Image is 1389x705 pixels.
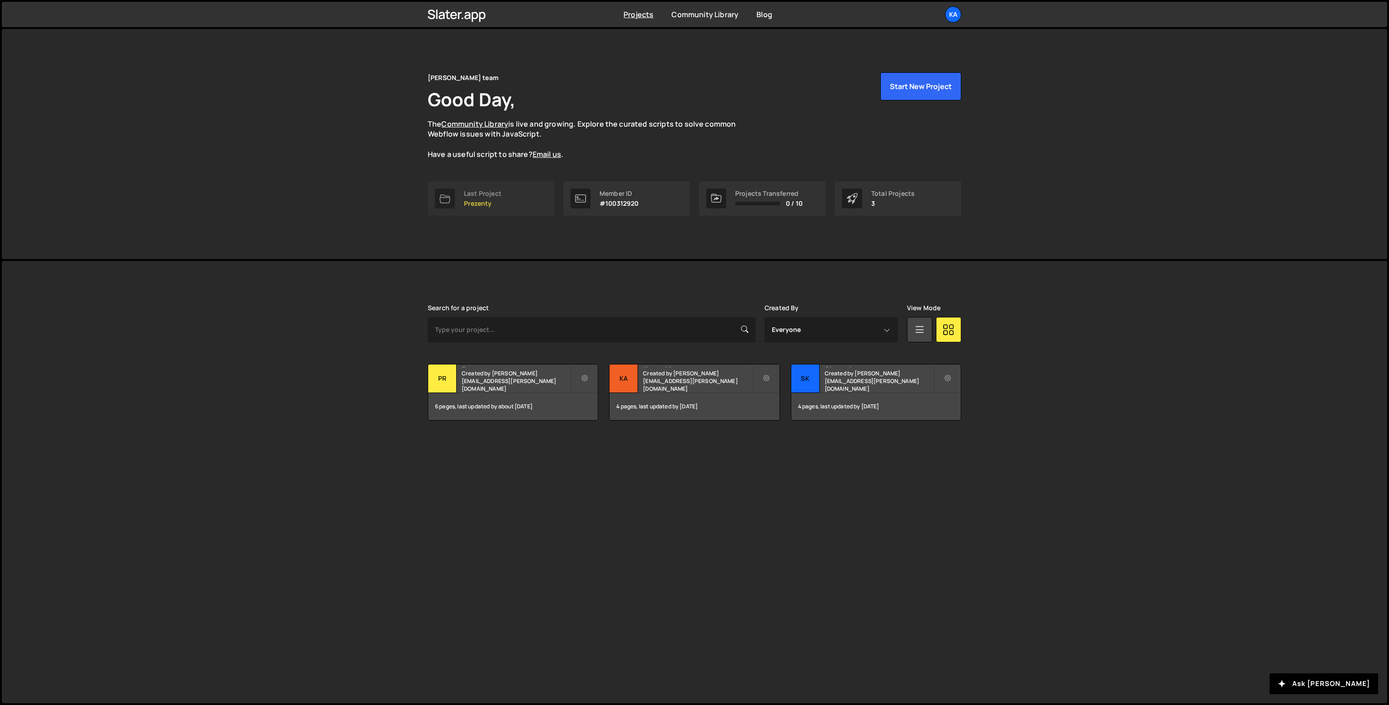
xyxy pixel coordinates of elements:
[428,393,598,420] div: 6 pages, last updated by about [DATE]
[945,6,961,23] a: Ka
[791,364,820,393] div: Sk
[907,304,940,312] label: View Mode
[428,317,756,342] input: Type your project...
[735,190,803,197] div: Projects Transferred
[791,364,961,421] a: Sk Skrzynka Created by [PERSON_NAME][EMAIL_ADDRESS][PERSON_NAME][DOMAIN_NAME] 4 pages, last updat...
[871,190,915,197] div: Total Projects
[428,364,457,393] div: Pr
[825,369,934,393] small: Created by [PERSON_NAME][EMAIL_ADDRESS][PERSON_NAME][DOMAIN_NAME]
[428,364,598,421] a: Pr Prezenty Created by [PERSON_NAME][EMAIL_ADDRESS][PERSON_NAME][DOMAIN_NAME] 6 pages, last updat...
[791,393,961,420] div: 4 pages, last updated by [DATE]
[643,364,752,367] h2: Kanapki
[600,200,639,207] p: #100312920
[609,393,779,420] div: 4 pages, last updated by [DATE]
[756,9,772,19] a: Blog
[464,200,501,207] p: Prezenty
[428,119,753,160] p: The is live and growing. Explore the curated scripts to solve common Webflow issues with JavaScri...
[462,364,571,367] h2: Prezenty
[462,369,571,393] small: Created by [PERSON_NAME][EMAIL_ADDRESS][PERSON_NAME][DOMAIN_NAME]
[765,304,799,312] label: Created By
[600,190,639,197] div: Member ID
[441,119,508,129] a: Community Library
[533,149,561,159] a: Email us
[624,9,653,19] a: Projects
[428,72,499,83] div: [PERSON_NAME] team
[871,200,915,207] p: 3
[464,190,501,197] div: Last Project
[428,181,554,216] a: Last Project Prezenty
[609,364,780,421] a: Ka Kanapki Created by [PERSON_NAME][EMAIL_ADDRESS][PERSON_NAME][DOMAIN_NAME] 4 pages, last update...
[1270,673,1378,694] button: Ask [PERSON_NAME]
[880,72,961,100] button: Start New Project
[428,87,515,112] h1: Good Day,
[609,364,638,393] div: Ka
[825,364,934,367] h2: Skrzynka
[643,369,752,393] small: Created by [PERSON_NAME][EMAIL_ADDRESS][PERSON_NAME][DOMAIN_NAME]
[786,200,803,207] span: 0 / 10
[428,304,489,312] label: Search for a project
[671,9,738,19] a: Community Library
